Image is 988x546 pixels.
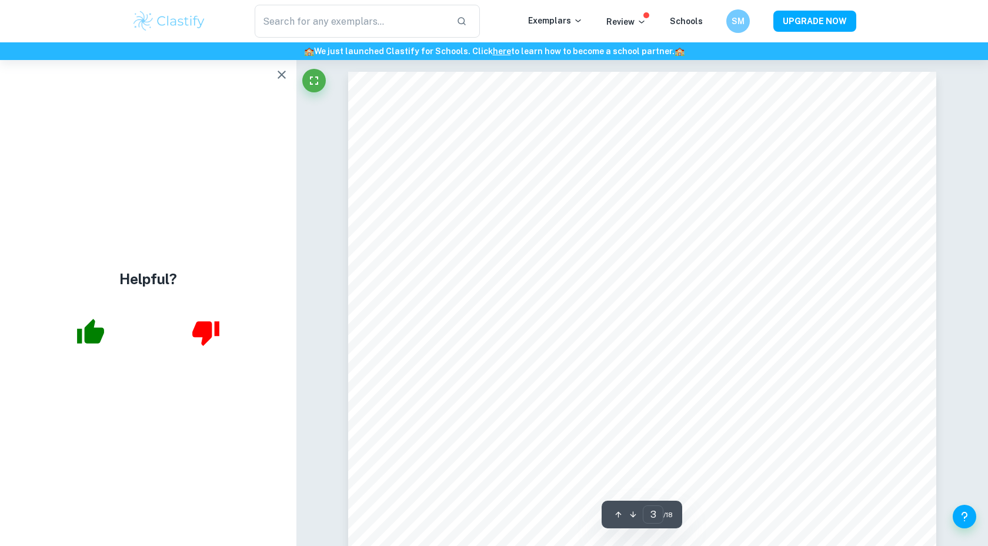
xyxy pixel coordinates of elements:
[953,505,976,528] button: Help and Feedback
[670,16,703,26] a: Schools
[119,268,177,289] h4: Helpful?
[255,5,447,38] input: Search for any exemplars...
[528,14,583,27] p: Exemplars
[493,46,511,56] a: here
[302,69,326,92] button: Fullscreen
[132,9,206,33] img: Clastify logo
[2,45,986,58] h6: We just launched Clastify for Schools. Click to learn how to become a school partner.
[732,15,745,28] h6: SM
[304,46,314,56] span: 🏫
[606,15,646,28] p: Review
[773,11,856,32] button: UPGRADE NOW
[663,510,673,520] span: / 18
[726,9,750,33] button: SM
[675,46,685,56] span: 🏫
